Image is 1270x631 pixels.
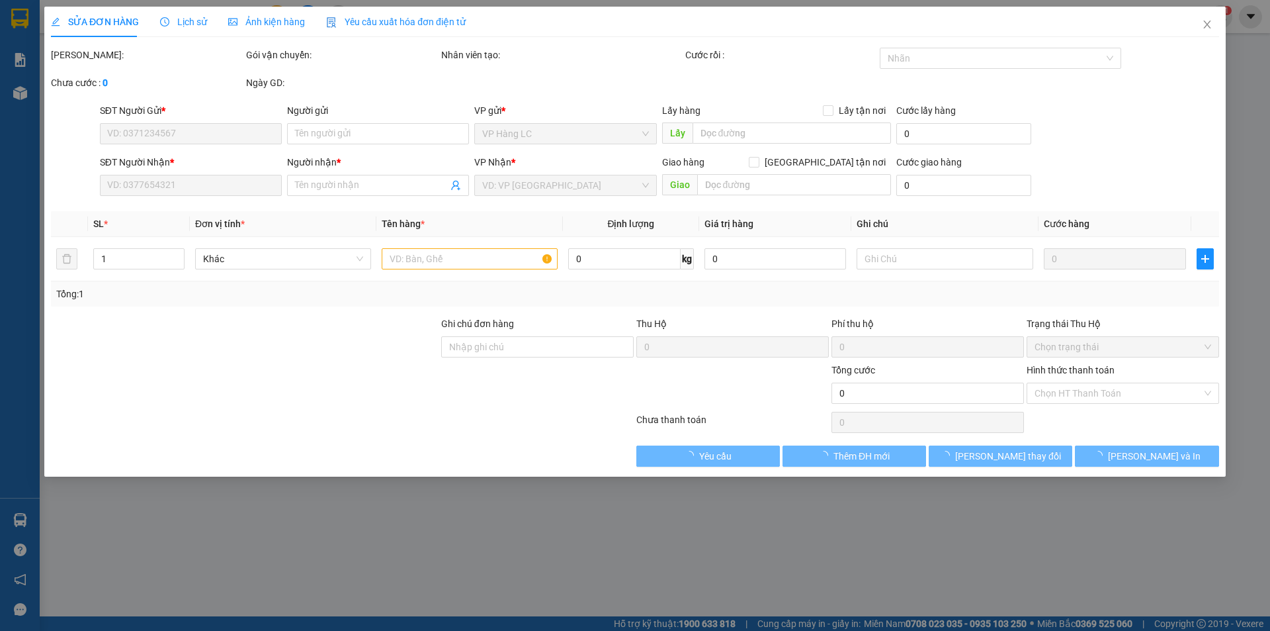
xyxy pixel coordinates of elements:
input: 0 [1044,248,1186,269]
label: Hình thức thanh toán [1027,365,1115,375]
input: Ghi Chú [857,248,1033,269]
span: [PERSON_NAME] và In [1108,449,1201,463]
span: plus [1197,254,1213,264]
th: Ghi chú [852,211,1038,237]
button: Close [1189,7,1226,44]
input: Ghi chú đơn hàng [441,336,634,358]
label: Ghi chú đơn hàng [441,318,514,329]
span: Lấy [662,122,693,144]
input: Cước giao hàng [896,175,1031,196]
span: [GEOGRAPHIC_DATA] tận nơi [759,155,891,170]
span: VP Hàng LC [483,124,649,144]
div: Chưa cước : [51,75,243,90]
button: Yêu cầu [636,446,780,467]
span: loading [1093,451,1108,460]
div: Phí thu hộ [831,316,1024,336]
span: edit [51,17,60,26]
label: Cước lấy hàng [896,105,956,116]
span: Thu Hộ [636,318,667,329]
div: Người nhận [287,155,469,170]
div: Nhân viên tạo: [441,48,683,62]
span: loading [819,451,833,460]
span: [PERSON_NAME] thay đổi [955,449,1061,463]
div: Ngày GD: [246,75,439,90]
input: Dọc đường [693,122,891,144]
span: Cước hàng [1044,218,1089,229]
span: picture [228,17,237,26]
span: Yêu cầu xuất hóa đơn điện tử [326,17,466,27]
b: 0 [103,77,108,88]
div: Trạng thái Thu Hộ [1027,316,1219,331]
input: VD: Bàn, Ghế [382,248,558,269]
span: kg [681,248,694,269]
input: Dọc đường [697,174,891,195]
input: Cước lấy hàng [896,123,1031,144]
span: Khác [203,249,363,269]
div: VP gửi [475,103,657,118]
span: Tên hàng [382,218,425,229]
span: Lịch sử [160,17,207,27]
span: loading [685,451,699,460]
span: Thêm ĐH mới [833,449,890,463]
span: clock-circle [160,17,169,26]
button: [PERSON_NAME] và In [1076,446,1219,467]
span: Yêu cầu [699,449,732,463]
span: Ảnh kiện hàng [228,17,305,27]
button: [PERSON_NAME] thay đổi [929,446,1072,467]
div: [PERSON_NAME]: [51,48,243,62]
span: SỬA ĐƠN HÀNG [51,17,139,27]
label: Cước giao hàng [896,157,962,168]
span: Định lượng [608,218,655,229]
div: Cước rồi : [685,48,878,62]
span: Giá trị hàng [704,218,753,229]
span: Chọn trạng thái [1035,337,1211,357]
span: Lấy tận nơi [833,103,891,118]
span: SL [93,218,104,229]
span: user-add [451,180,462,191]
span: Giao hàng [662,157,704,168]
div: SĐT Người Gửi [100,103,282,118]
span: close [1202,19,1212,30]
span: Tổng cước [831,365,875,375]
span: VP Nhận [475,157,512,168]
div: Gói vận chuyển: [246,48,439,62]
div: Tổng: 1 [56,287,490,301]
div: Chưa thanh toán [635,413,830,436]
span: Đơn vị tính [195,218,245,229]
div: Người gửi [287,103,469,118]
button: plus [1197,248,1214,269]
span: Lấy hàng [662,105,700,116]
button: Thêm ĐH mới [783,446,926,467]
button: delete [56,248,77,269]
span: loading [941,451,955,460]
span: Giao [662,174,697,195]
div: SĐT Người Nhận [100,155,282,170]
img: icon [326,17,337,28]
